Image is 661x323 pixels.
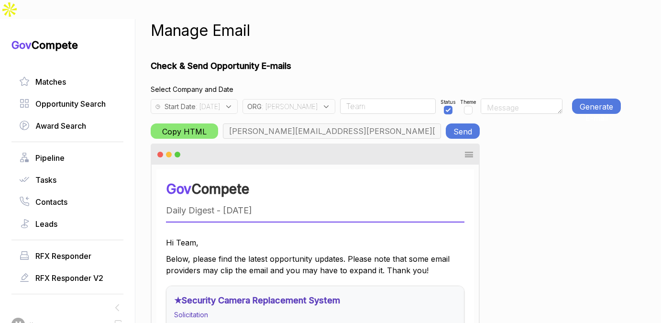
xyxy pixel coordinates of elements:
p: Below, please find the latest opportunity updates. Please note that some email providers may clip... [166,253,464,276]
button: Generate E-mail [572,99,621,114]
a: Tasks [19,174,116,186]
span: ORG [247,101,262,111]
span: RFX Responder V2 [35,272,103,284]
input: Emails [223,123,441,139]
button: Copy HTML [151,123,218,139]
span: Contacts [35,196,67,208]
a: Matches [19,76,116,88]
span: Leads [35,218,57,230]
span: Start Date [165,101,196,111]
a: Award Search [19,120,116,132]
a: Contacts [19,196,116,208]
button: Send [446,123,480,139]
span: Matches [35,76,66,88]
a: RFX Responder V2 [19,272,116,284]
span: : [DATE] [196,101,220,111]
h4: Select Company and Date [151,84,621,94]
a: Security Camera Replacement System [182,295,340,305]
a: Pipeline [19,152,116,164]
span: Gov [11,39,32,51]
a: Opportunity Search [19,98,116,110]
span: Opportunity Search [35,98,106,110]
span: Tasks [35,174,56,186]
span: Gov [166,181,191,197]
h1: Manage Email [151,19,250,42]
span: Solicitation [174,311,208,319]
span: Award Search [35,120,86,132]
a: RFX Responder [19,250,116,262]
h1: Check & Send Opportunity E-mails [151,59,621,72]
h1: Compete [11,38,123,52]
span: Pipeline [35,152,65,164]
span: Status [441,99,455,106]
p: Hi Team, [166,237,464,248]
a: Leads [19,218,116,230]
div: Daily Digest - [DATE] [166,204,464,217]
span: Compete [191,181,249,197]
span: Theme [460,99,476,106]
span: RFX Responder [35,250,91,262]
span: : [PERSON_NAME] [262,101,318,111]
h3: ★ [174,294,449,307]
input: User FirstName [340,99,436,114]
